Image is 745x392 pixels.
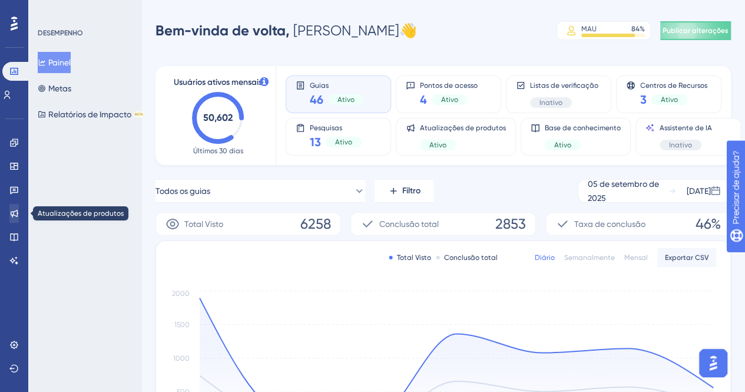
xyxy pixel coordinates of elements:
font: 👋 [399,22,417,39]
font: 4 [420,93,427,107]
font: Exportar CSV [665,253,709,262]
font: Usuários ativos mensais [174,77,262,87]
font: Ativo [441,95,458,104]
font: Inativo [539,98,562,107]
font: Assistente de IA [660,124,712,132]
font: Total Visto [184,219,223,229]
tspan: 1500 [174,321,190,329]
font: Bem-vinda de volta, [155,22,290,39]
tspan: 1000 [173,354,190,363]
font: Semanalmente [564,253,615,262]
font: Pontos de acesso [420,81,478,90]
font: Guias [310,81,329,90]
font: Atualizações de produtos [420,124,506,132]
font: 46% [696,216,721,232]
font: 2853 [495,216,526,232]
font: Base de conhecimento [545,124,621,132]
button: Painel [38,52,71,73]
font: Conclusão total [444,253,498,262]
button: Filtro [375,179,433,203]
font: Inativo [669,141,692,149]
font: BETA [135,112,143,116]
font: 84 [631,25,640,33]
font: Listas de verificação [530,81,598,90]
font: Ativo [661,95,678,104]
button: Relatórios de ImpactoBETA [38,104,144,125]
font: 13 [310,135,321,149]
font: Filtro [402,186,420,196]
button: Publicar alterações [660,21,731,40]
font: Ativo [429,141,446,149]
font: DESEMPENHO [38,29,83,37]
font: Precisar de ajuda? [28,5,101,14]
font: Metas [48,84,71,93]
font: Mensal [624,253,648,262]
tspan: 2000 [172,289,190,298]
font: MAU [581,25,597,33]
font: Ativo [554,141,571,149]
font: 46 [310,93,323,107]
font: Total Visto [397,253,431,262]
font: Taxa de conclusão [574,219,645,229]
font: Todos os guias [155,186,210,196]
font: % [640,25,645,33]
font: Publicar alterações [663,27,729,35]
text: 50,602 [203,112,233,123]
font: 6258 [300,216,331,232]
font: Centros de Recursos [640,81,707,90]
font: Diário [535,253,555,262]
font: Relatórios de Impacto [48,110,131,119]
button: Todos os guias [155,179,365,203]
button: Exportar CSV [657,248,716,267]
font: Conclusão total [379,219,439,229]
font: 05 de setembro de 2025 [588,179,659,203]
button: Metas [38,78,71,99]
iframe: Iniciador do Assistente de IA do UserGuiding [696,345,731,381]
font: Pesquisas [310,124,342,132]
font: [PERSON_NAME] [293,22,399,39]
font: Últimos 30 dias [193,147,243,155]
font: Ativo [337,95,355,104]
font: Painel [48,58,71,67]
font: 3 [640,93,647,107]
font: [DATE] [686,186,710,196]
font: Ativo [335,138,352,146]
